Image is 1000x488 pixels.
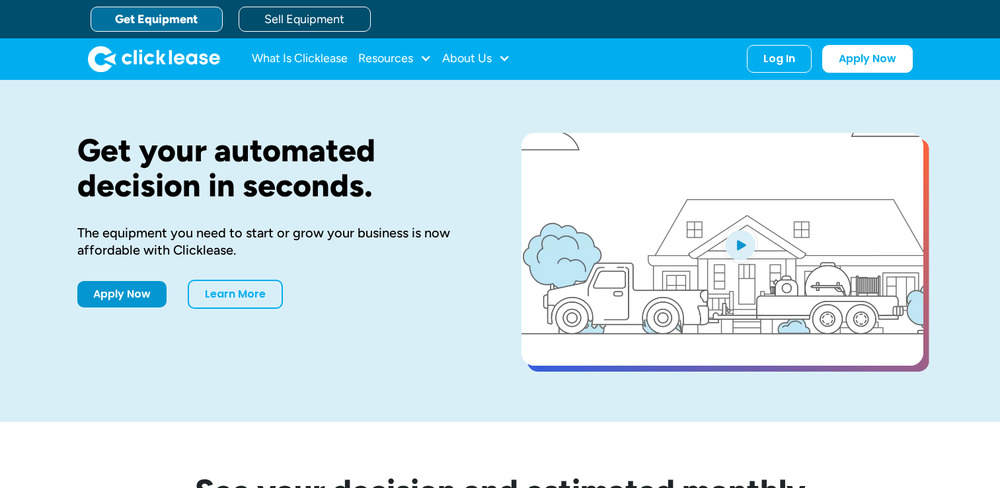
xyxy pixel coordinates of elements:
div: Log In [763,52,795,65]
a: Sell Equipment [239,7,371,32]
a: Apply Now [822,45,913,73]
a: Learn More [188,280,283,309]
a: home [88,46,220,72]
div: The equipment you need to start or grow your business is now affordable with Clicklease. [77,224,479,259]
a: open lightbox [521,133,923,366]
h1: Get your automated decision in seconds. [77,133,479,203]
img: Clicklease logo [88,46,220,72]
a: Get Equipment [91,7,223,32]
div: About Us [442,46,510,72]
div: Resources [358,46,432,72]
a: What Is Clicklease [252,46,348,72]
img: Blue play button logo on a light blue circular background [722,226,758,263]
a: Apply Now [77,281,167,307]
